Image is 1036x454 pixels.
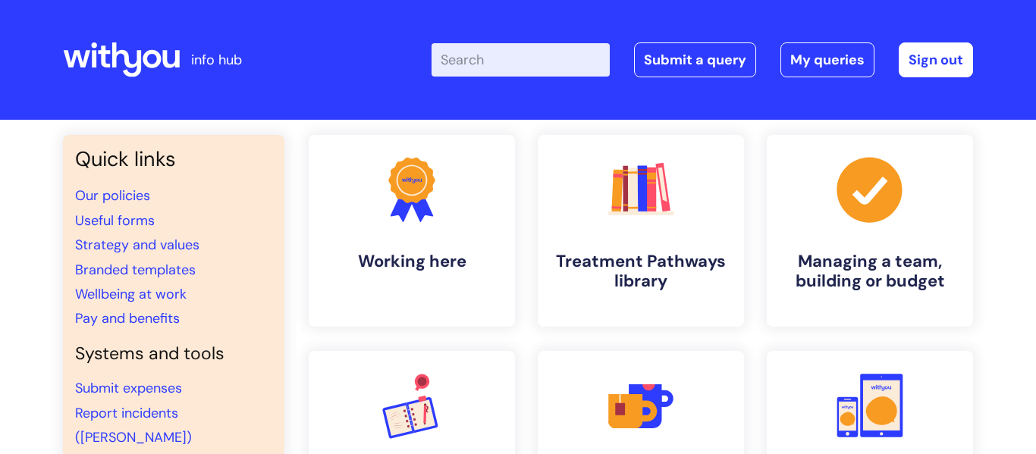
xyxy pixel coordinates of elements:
[432,42,973,77] div: | -
[321,252,503,271] h4: Working here
[899,42,973,77] a: Sign out
[75,147,272,171] h3: Quick links
[767,135,973,327] a: Managing a team, building or budget
[191,48,242,72] p: info hub
[75,236,199,254] a: Strategy and values
[75,285,187,303] a: Wellbeing at work
[75,379,182,397] a: Submit expenses
[779,252,961,292] h4: Managing a team, building or budget
[538,135,744,327] a: Treatment Pathways library
[75,261,196,279] a: Branded templates
[75,211,155,230] a: Useful forms
[309,135,515,327] a: Working here
[432,43,610,77] input: Search
[550,252,732,292] h4: Treatment Pathways library
[75,309,180,327] a: Pay and benefits
[75,186,150,205] a: Our policies
[75,343,272,365] h4: Systems and tools
[780,42,874,77] a: My queries
[634,42,756,77] a: Submit a query
[75,404,192,446] a: Report incidents ([PERSON_NAME])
